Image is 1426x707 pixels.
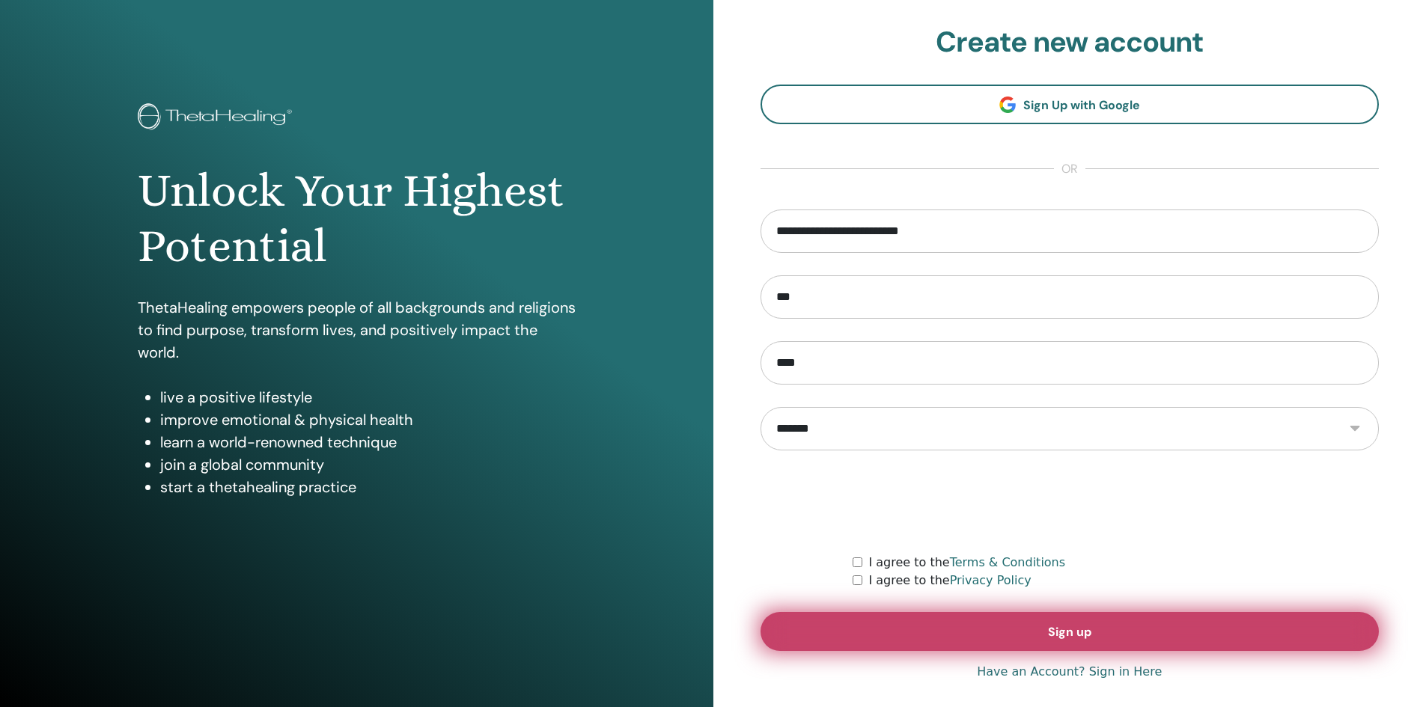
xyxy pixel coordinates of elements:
[761,25,1380,60] h2: Create new account
[160,476,576,498] li: start a thetahealing practice
[956,473,1183,531] iframe: reCAPTCHA
[761,85,1380,124] a: Sign Up with Google
[1048,624,1091,640] span: Sign up
[138,296,576,364] p: ThetaHealing empowers people of all backgrounds and religions to find purpose, transform lives, a...
[950,573,1032,587] a: Privacy Policy
[950,555,1065,569] a: Terms & Conditions
[761,612,1380,651] button: Sign up
[160,431,576,453] li: learn a world-renowned technique
[868,554,1065,572] label: I agree to the
[160,386,576,408] li: live a positive lifestyle
[977,663,1162,681] a: Have an Account? Sign in Here
[160,408,576,431] li: improve emotional & physical health
[1054,160,1085,178] span: or
[1023,97,1140,113] span: Sign Up with Google
[160,453,576,476] li: join a global community
[138,163,576,275] h1: Unlock Your Highest Potential
[868,572,1031,590] label: I agree to the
